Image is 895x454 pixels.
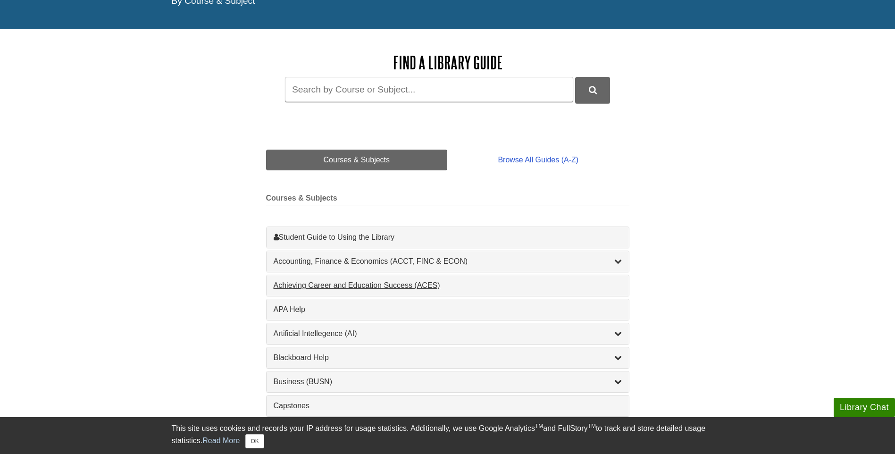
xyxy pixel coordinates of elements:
a: Accounting, Finance & Economics (ACCT, FINC & ECON) [274,256,622,267]
a: Artificial Intellegence (AI) [274,328,622,339]
h2: Find a Library Guide [266,53,629,72]
a: Read More [202,437,240,445]
a: Business (BUSN) [274,376,622,387]
button: Library Chat [834,398,895,417]
a: Blackboard Help [274,352,622,363]
sup: TM [588,423,596,429]
a: Capstones [274,400,622,412]
div: This site uses cookies and records your IP address for usage statistics. Additionally, we use Goo... [172,423,724,448]
a: Courses & Subjects [266,150,448,170]
a: Student Guide to Using the Library [274,232,622,243]
a: Achieving Career and Education Success (ACES) [274,280,622,291]
i: Search Library Guides [589,86,597,94]
a: APA Help [274,304,622,315]
button: Close [245,434,264,448]
sup: TM [535,423,543,429]
button: DU Library Guides Search [575,77,610,103]
input: Search by Course or Subject... [285,77,573,102]
h2: Courses & Subjects [266,194,629,205]
a: Browse All Guides (A-Z) [447,150,629,170]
